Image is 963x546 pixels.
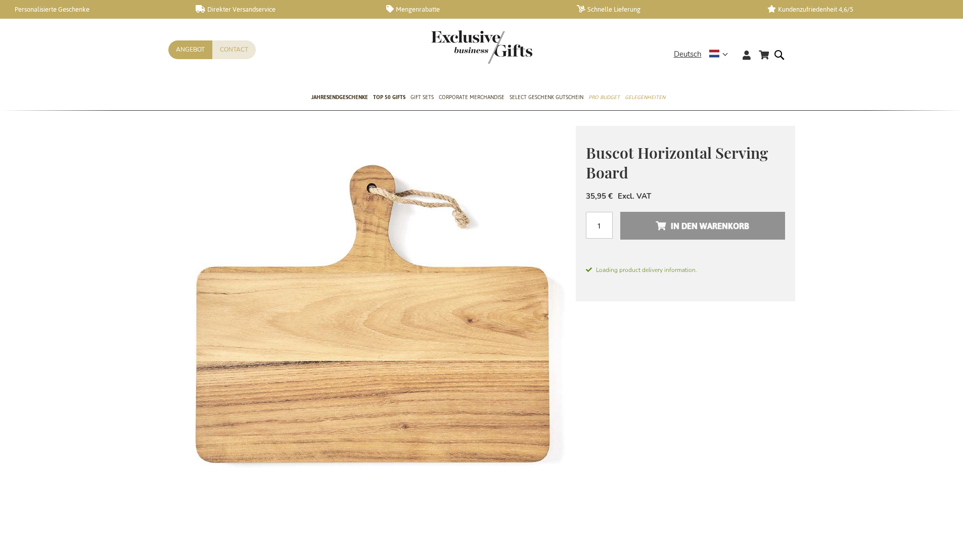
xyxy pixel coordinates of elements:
[586,212,613,239] input: Menge
[311,85,368,111] a: Jahresendgeschenke
[431,30,482,64] a: store logo
[168,126,576,533] img: Buscot Serving Board
[196,5,370,14] a: Direkter Versandservice
[410,92,434,103] span: Gift Sets
[510,92,583,103] span: Select Geschenk Gutschein
[373,85,405,111] a: TOP 50 Gifts
[5,5,179,14] a: Personalisierte Geschenke
[410,85,434,111] a: Gift Sets
[439,85,505,111] a: Corporate Merchandise
[431,30,532,64] img: Exclusive Business gifts logo
[373,92,405,103] span: TOP 50 Gifts
[586,191,613,201] span: 35,95 €
[212,40,256,59] a: Contact
[625,92,665,103] span: Gelegenheiten
[386,5,561,14] a: Mengenrabatte
[588,92,620,103] span: Pro Budget
[625,85,665,111] a: Gelegenheiten
[767,5,942,14] a: Kundenzufriedenheit 4,6/5
[439,92,505,103] span: Corporate Merchandise
[618,191,651,201] span: Excl. VAT
[168,40,212,59] a: Angebot
[311,92,368,103] span: Jahresendgeschenke
[577,5,751,14] a: Schnelle Lieferung
[588,85,620,111] a: Pro Budget
[586,143,768,183] span: Buscot Horizontal Serving Board
[586,265,785,275] span: Loading product delivery information.
[674,49,702,60] span: Deutsch
[510,85,583,111] a: Select Geschenk Gutschein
